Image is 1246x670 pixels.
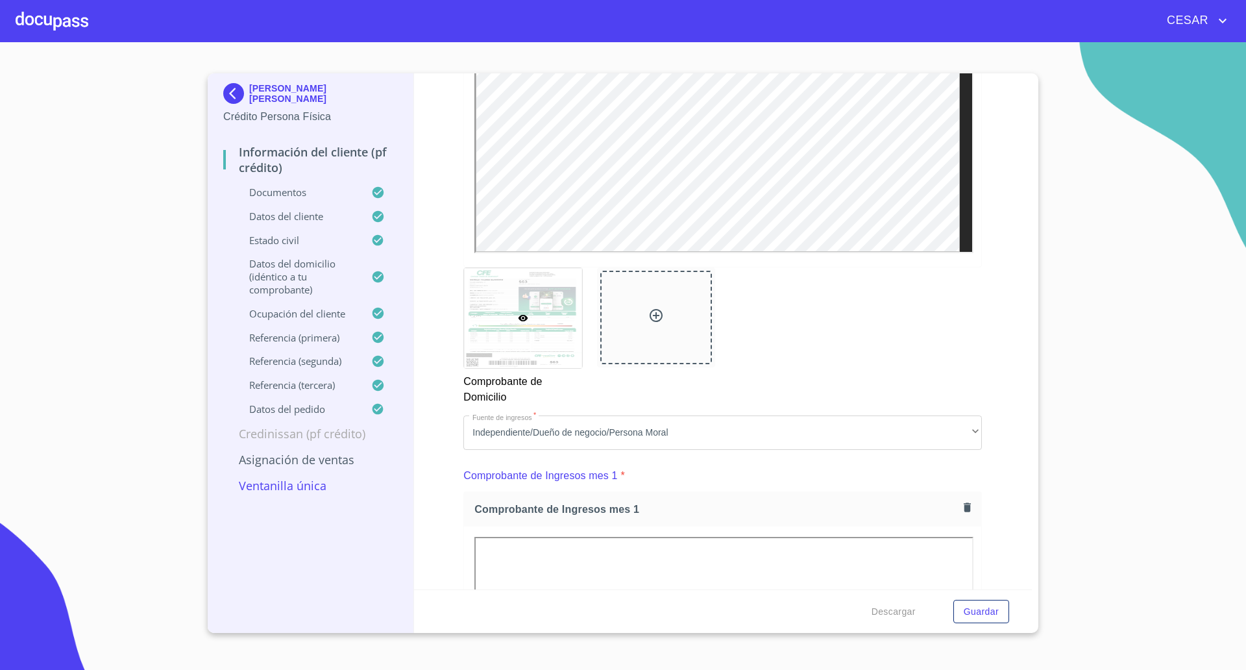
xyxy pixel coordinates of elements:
p: Credinissan (PF crédito) [223,426,398,441]
p: Ocupación del Cliente [223,307,371,320]
p: Referencia (tercera) [223,378,371,391]
p: [PERSON_NAME] [PERSON_NAME] [249,83,398,104]
span: CESAR [1157,10,1215,31]
p: Datos del cliente [223,210,371,223]
img: Docupass spot blue [223,83,249,104]
button: Descargar [866,600,921,624]
span: Comprobante de Ingresos mes 1 [474,503,959,516]
p: Documentos [223,186,371,199]
div: Independiente/Dueño de negocio/Persona Moral [463,416,982,451]
p: Ventanilla única [223,478,398,493]
span: Guardar [964,604,999,620]
p: Asignación de Ventas [223,452,398,467]
button: account of current user [1157,10,1230,31]
p: Estado Civil [223,234,371,247]
p: Datos del domicilio (idéntico a tu comprobante) [223,257,371,296]
div: [PERSON_NAME] [PERSON_NAME] [223,83,398,109]
span: Descargar [872,604,916,620]
p: Comprobante de Ingresos mes 1 [463,468,617,484]
p: Datos del pedido [223,403,371,416]
button: Guardar [953,600,1009,624]
p: Referencia (segunda) [223,354,371,367]
p: Referencia (primera) [223,331,371,344]
p: Comprobante de Domicilio [463,369,581,405]
p: Crédito Persona Física [223,109,398,125]
p: Información del cliente (PF crédito) [223,144,398,175]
